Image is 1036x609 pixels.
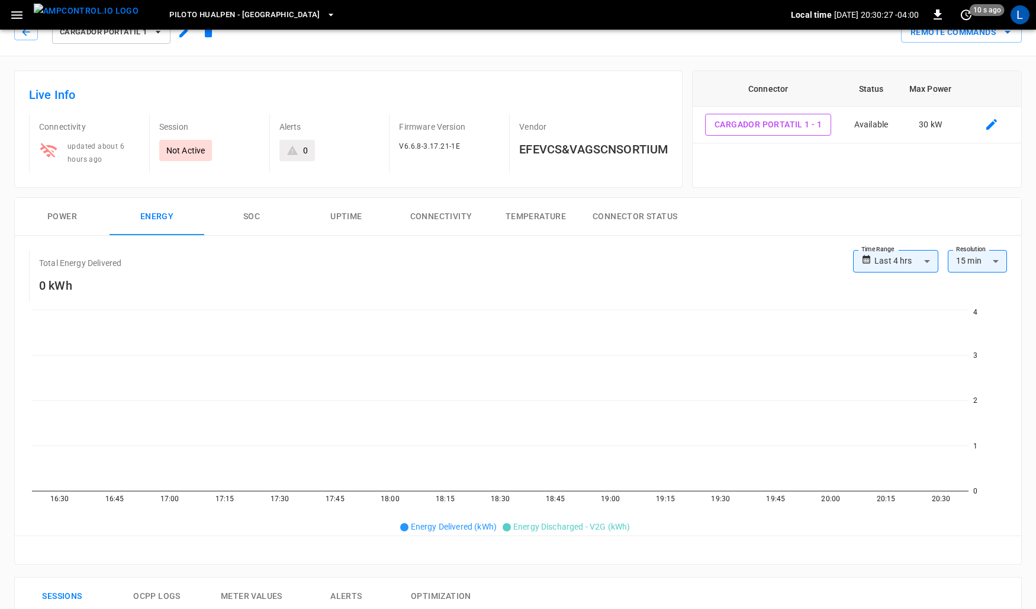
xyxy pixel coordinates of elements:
p: Not Active [166,145,205,156]
h6: 0 kWh [39,276,121,295]
button: set refresh interval [957,5,976,24]
span: V6.6.8-3.17.21-1E [399,142,460,150]
table: connector table [693,71,1021,143]
button: SOC [204,198,299,236]
tspan: 17:00 [160,494,179,502]
span: Energy Discharged - V2G (kWh) [513,522,630,531]
span: updated about 6 hours ago [67,142,124,164]
div: profile-icon [1011,5,1029,24]
tspan: 3 [973,351,977,360]
p: Total Energy Delivered [39,257,121,269]
td: Available [844,107,899,143]
tspan: 0 [973,487,977,495]
p: [DATE] 20:30:27 -04:00 [834,9,919,21]
tspan: 18:00 [381,494,400,502]
button: Piloto Hualpen - [GEOGRAPHIC_DATA] [165,4,340,27]
button: Cargador Portatil 1 [52,20,170,44]
tspan: 20:15 [877,494,896,502]
tspan: 19:15 [656,494,675,502]
tspan: 20:30 [932,494,951,502]
button: Power [15,198,110,236]
p: Session [159,121,260,133]
h6: EFEVCS&VAGSCNSORTIUM [519,140,668,159]
label: Time Range [861,245,895,254]
span: 10 s ago [970,4,1005,16]
button: Cargador Portatil 1 - 1 [705,114,831,136]
span: Cargador Portatil 1 [60,25,147,39]
tspan: 20:00 [821,494,840,502]
p: Alerts [279,121,380,133]
tspan: 19:45 [766,494,785,502]
div: Last 4 hrs [874,250,938,273]
tspan: 18:30 [491,494,510,502]
tspan: 19:30 [711,494,730,502]
tspan: 19:00 [601,494,620,502]
tspan: 16:30 [50,494,69,502]
p: Local time [791,9,832,21]
p: Connectivity [39,121,140,133]
th: Max Power [899,71,962,107]
button: Connector Status [583,198,687,236]
th: Status [844,71,899,107]
td: 30 kW [899,107,962,143]
tspan: 1 [973,442,977,450]
tspan: 17:15 [215,494,234,502]
tspan: 17:45 [326,494,345,502]
tspan: 17:30 [271,494,289,502]
div: 0 [303,145,308,156]
img: ampcontrol.io logo [34,4,139,18]
button: Uptime [299,198,394,236]
tspan: 18:45 [546,494,565,502]
div: 15 min [948,250,1007,273]
button: Connectivity [394,198,488,236]
p: Firmware Version [399,121,500,133]
th: Connector [693,71,844,107]
button: Temperature [488,198,583,236]
span: Energy Delivered (kWh) [411,522,497,531]
div: remote commands options [901,21,1022,43]
tspan: 18:15 [436,494,455,502]
span: Piloto Hualpen - [GEOGRAPHIC_DATA] [169,8,320,22]
tspan: 2 [973,396,977,405]
tspan: 4 [973,308,977,316]
p: Vendor [519,121,668,133]
tspan: 16:45 [105,494,124,502]
h6: Live Info [29,85,668,104]
button: Energy [110,198,204,236]
button: Remote Commands [901,21,1022,43]
label: Resolution [956,245,986,254]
